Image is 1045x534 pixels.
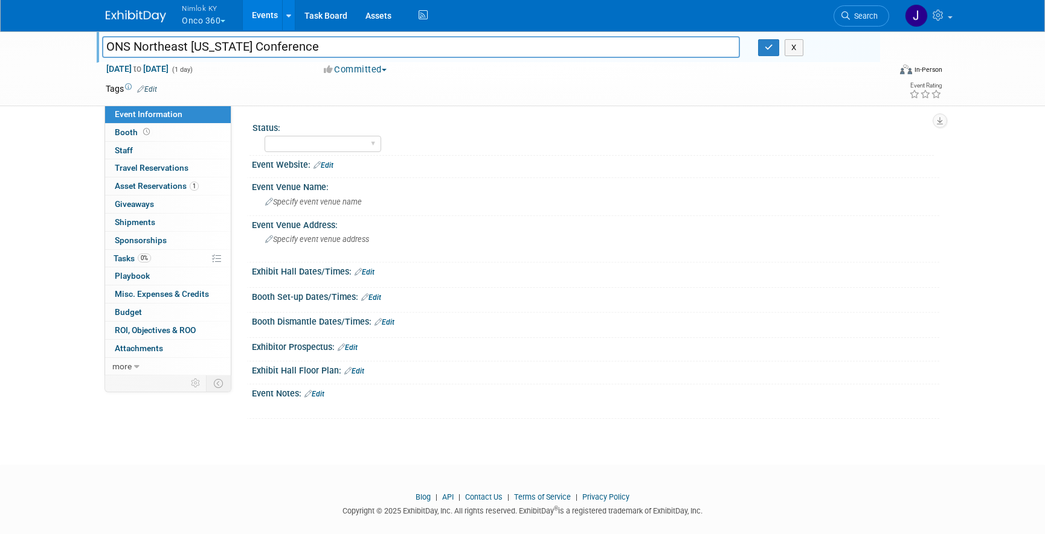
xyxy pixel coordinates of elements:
[105,285,231,303] a: Misc. Expenses & Credits
[115,181,199,191] span: Asset Reservations
[115,325,196,335] span: ROI, Objectives & ROO
[105,358,231,375] a: more
[105,159,231,177] a: Travel Reservations
[138,253,151,262] span: 0%
[252,338,939,354] div: Exhibitor Prospectus:
[338,343,358,352] a: Edit
[455,492,463,501] span: |
[573,492,580,501] span: |
[252,288,939,304] div: Booth Set-up Dates/Times:
[115,127,152,137] span: Booth
[514,492,571,501] a: Terms of Service
[115,307,142,317] span: Budget
[252,216,939,231] div: Event Venue Address:
[115,199,154,209] span: Giveaways
[252,119,934,134] div: Status:
[115,163,188,173] span: Travel Reservations
[344,367,364,375] a: Edit
[182,2,225,14] span: Nimlok KY
[554,505,558,512] sup: ®
[115,271,150,281] span: Playbook
[416,492,431,501] a: Blog
[137,85,157,94] a: Edit
[818,63,942,81] div: Event Format
[115,235,167,245] span: Sponsorships
[850,11,878,21] span: Search
[105,142,231,159] a: Staff
[785,39,803,56] button: X
[834,5,889,27] a: Search
[375,318,394,326] a: Edit
[355,268,375,276] a: Edit
[432,492,440,501] span: |
[361,293,381,302] a: Edit
[313,161,333,170] a: Edit
[185,375,207,391] td: Personalize Event Tab Strip
[105,340,231,357] a: Attachments
[265,197,362,206] span: Specify event venue name
[105,214,231,231] a: Shipments
[252,361,939,377] div: Exhibit Hall Floor Plan:
[105,124,231,141] a: Booth
[112,361,132,371] span: more
[582,492,629,501] a: Privacy Policy
[105,195,231,213] a: Giveaways
[304,390,324,398] a: Edit
[252,313,939,328] div: Booth Dismantle Dates/Times:
[141,127,152,136] span: Booth not reserved yet
[114,253,151,263] span: Tasks
[105,177,231,195] a: Asset Reservations1
[909,83,942,89] div: Event Rating
[105,322,231,339] a: ROI, Objectives & ROO
[105,232,231,249] a: Sponsorships
[905,4,928,27] img: Jamie Dunn
[115,289,209,299] span: Misc. Expenses & Credits
[115,109,182,119] span: Event Information
[106,83,157,95] td: Tags
[252,384,939,400] div: Event Notes:
[105,304,231,321] a: Budget
[105,106,231,123] a: Event Information
[171,66,193,74] span: (1 day)
[442,492,454,501] a: API
[106,10,166,22] img: ExhibitDay
[252,262,939,278] div: Exhibit Hall Dates/Times:
[504,492,512,501] span: |
[105,250,231,267] a: Tasks0%
[190,182,199,191] span: 1
[106,63,169,74] span: [DATE] [DATE]
[207,375,231,391] td: Toggle Event Tabs
[900,65,912,74] img: Format-Inperson.png
[105,267,231,285] a: Playbook
[252,156,939,171] div: Event Website:
[265,235,369,244] span: Specify event venue address
[115,145,133,155] span: Staff
[252,178,939,193] div: Event Venue Name:
[914,65,942,74] div: In-Person
[320,63,391,76] button: Committed
[465,492,503,501] a: Contact Us
[115,343,163,353] span: Attachments
[115,217,155,227] span: Shipments
[132,64,143,74] span: to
